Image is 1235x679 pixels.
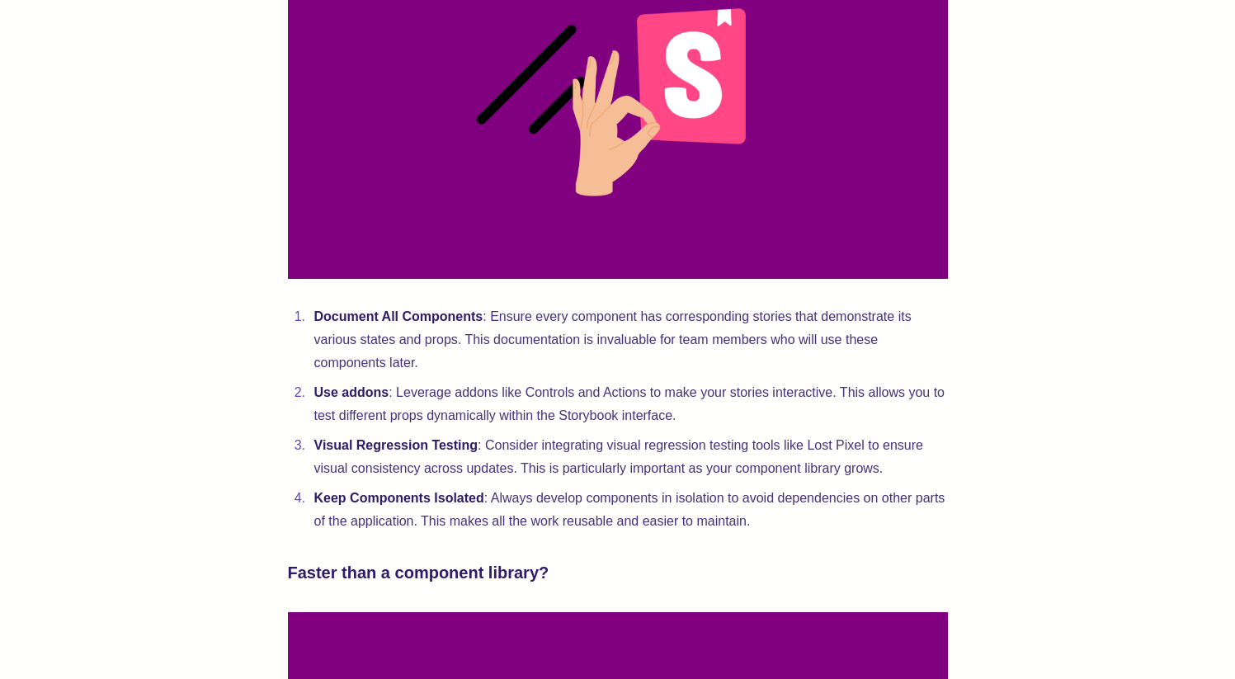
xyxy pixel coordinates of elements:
[309,487,948,533] li: : Always develop components in isolation to avoid dependencies on other parts of the application....
[314,438,478,452] strong: Visual Regression Testing
[309,381,948,427] li: : Leverage addons like Controls and Actions to make your stories interactive. This allows you to ...
[314,309,483,323] strong: Document All Components
[288,559,948,586] h3: Faster than a component library?
[314,385,389,399] strong: Use addons
[314,491,484,505] strong: Keep Components Isolated
[309,434,948,480] li: : Consider integrating visual regression testing tools like Lost Pixel to ensure visual consisten...
[309,305,948,375] li: : Ensure every component has corresponding stories that demonstrate its various states and props....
